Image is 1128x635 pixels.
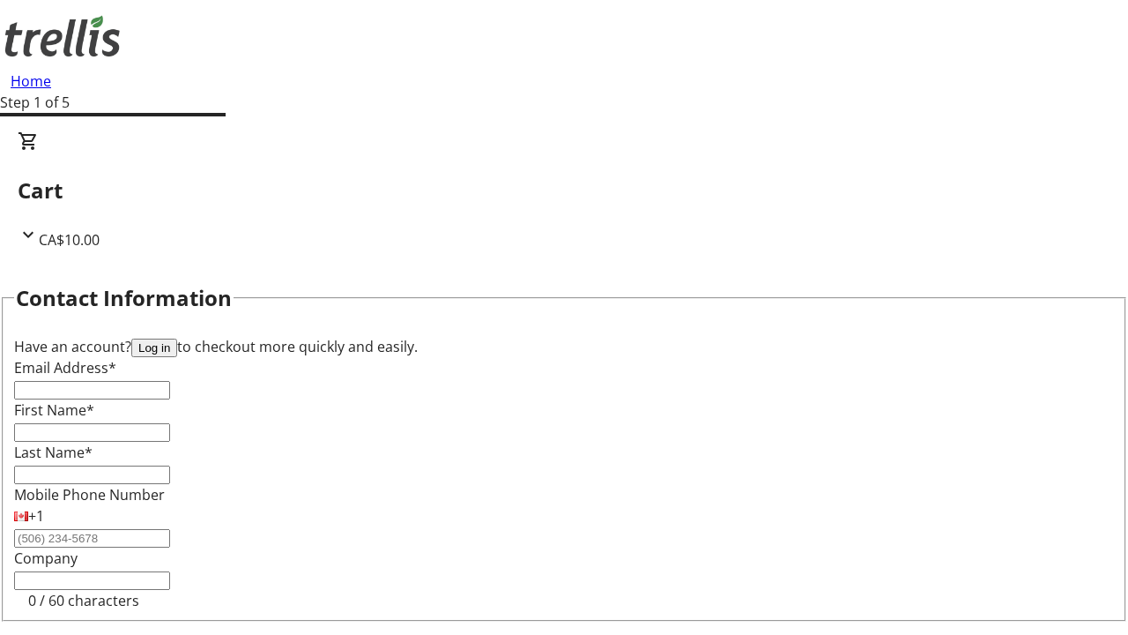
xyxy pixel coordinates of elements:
label: Mobile Phone Number [14,485,165,504]
label: Email Address* [14,358,116,377]
div: CartCA$10.00 [18,131,1110,250]
div: Have an account? to checkout more quickly and easily. [14,336,1114,357]
tr-character-limit: 0 / 60 characters [28,591,139,610]
h2: Cart [18,175,1110,206]
button: Log in [131,339,177,357]
label: Last Name* [14,443,93,462]
label: First Name* [14,400,94,420]
input: (506) 234-5678 [14,529,170,548]
label: Company [14,549,78,568]
span: CA$10.00 [39,230,100,250]
h2: Contact Information [16,282,232,314]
